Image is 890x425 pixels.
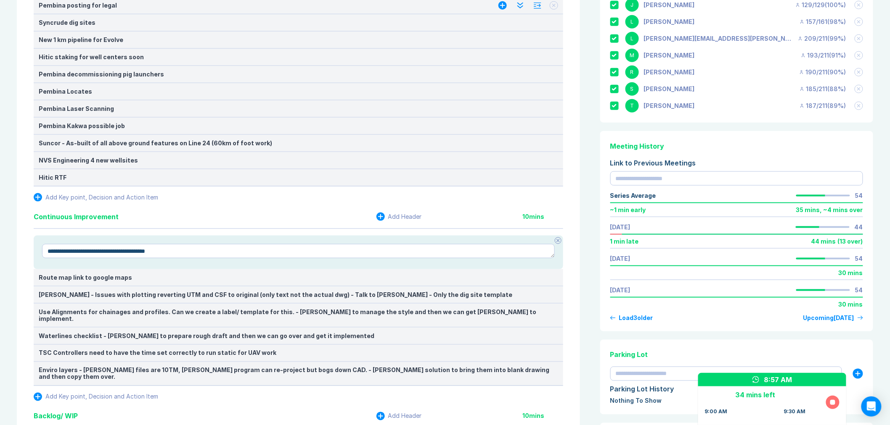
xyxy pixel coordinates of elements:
[34,411,78,421] div: Backlog/ WIP
[800,18,846,25] div: 157 / 161 ( 98 %)
[610,398,863,404] div: Nothing To Show
[610,158,863,168] div: Link to Previous Meetings
[39,274,558,281] div: Route map link to google maps
[796,207,863,213] div: 35 mins , ~ 4 mins over
[855,224,863,231] div: 44
[800,102,846,109] div: 187 / 211 ( 89 %)
[39,291,558,298] div: [PERSON_NAME] - Issues with plotting reverting UTM and CSF to original (only text not the actual ...
[855,287,863,294] div: 54
[39,309,558,322] div: Use Alignments for chainages and profiles. Can we create a label/ template for this. - [PERSON_NA...
[625,49,639,62] div: M
[803,315,863,321] a: Upcoming[DATE]
[39,19,558,26] div: Syncrude dig sites
[610,207,646,213] div: ~ 1 min early
[39,350,558,357] div: TSC Controllers need to have the time set correctly to run static for UAV work
[39,37,558,43] div: New 1 km pipeline for Evolve
[45,194,158,201] div: Add Key point, Decision and Action Item
[644,35,793,42] div: lucas.solomonson@coregeomatics.com
[855,255,863,262] div: 54
[45,394,158,400] div: Add Key point, Decision and Action Item
[388,413,422,420] div: Add Header
[644,18,695,25] div: Leigh Metcalfe
[610,224,630,231] a: [DATE]
[610,255,630,262] a: [DATE]
[838,238,863,245] div: ( 13 over )
[39,367,558,380] div: Enviro layers - [PERSON_NAME] files are 10TM, [PERSON_NAME] program can re-project but bogs down ...
[764,375,792,385] div: 8:57 AM
[705,390,806,400] div: 34 mins left
[610,287,630,294] a: [DATE]
[39,140,558,147] div: Suncor - As-built of all above ground features on Line 24 (60km of foot work)
[625,99,639,113] div: T
[376,412,422,420] button: Add Header
[34,393,158,401] button: Add Key point, Decision and Action Item
[39,333,558,339] div: Waterlines checklist - [PERSON_NAME] to prepare rough draft and then we can go over and get it im...
[523,213,563,220] div: 10 mins
[625,66,639,79] div: R
[610,315,653,321] button: Load3older
[619,315,653,321] div: Load 3 older
[644,102,695,109] div: Troy Cleghorn
[855,192,863,199] div: 54
[795,2,846,8] div: 129 / 129 ( 100 %)
[34,193,158,202] button: Add Key point, Decision and Action Item
[523,413,563,420] div: 10 mins
[644,52,695,59] div: Mark Miller
[625,15,639,29] div: L
[625,32,639,45] div: L
[610,350,863,360] div: Parking Lot
[644,69,695,76] div: Ryan Man
[644,2,695,8] div: Joel Hergott
[610,141,863,151] div: Meeting History
[39,2,482,9] div: Pembina posting for legal
[39,54,558,60] div: Hitic staking for well centers soon
[610,192,656,199] div: Series Average
[388,213,422,220] div: Add Header
[861,396,882,417] div: Open Intercom Messenger
[705,408,728,415] div: 9:00 AM
[798,35,846,42] div: 209 / 211 ( 99 %)
[34,212,119,222] div: Continuous Improvement
[625,82,639,96] div: S
[39,174,558,181] div: Hitic RTF
[799,69,846,76] div: 190 / 211 ( 90 %)
[39,71,558,78] div: Pembina decommissioning pig launchers
[644,86,695,92] div: Stephka Houbtcheva
[803,315,854,321] div: Upcoming [DATE]
[376,212,422,221] button: Add Header
[784,408,806,415] div: 9:30 AM
[610,238,639,245] div: 1 min late
[610,384,863,394] div: Parking Lot History
[39,105,558,112] div: Pembina Laser Scanning
[39,157,558,164] div: NVS Engineering 4 new wellsites
[39,123,558,129] div: Pembina Kakwa possible job
[39,88,558,95] div: Pembina Locates
[811,238,836,245] div: 44 mins
[800,86,846,92] div: 185 / 211 ( 88 %)
[801,52,846,59] div: 193 / 211 ( 91 %)
[839,301,863,308] div: 30 mins
[839,270,863,276] div: 30 mins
